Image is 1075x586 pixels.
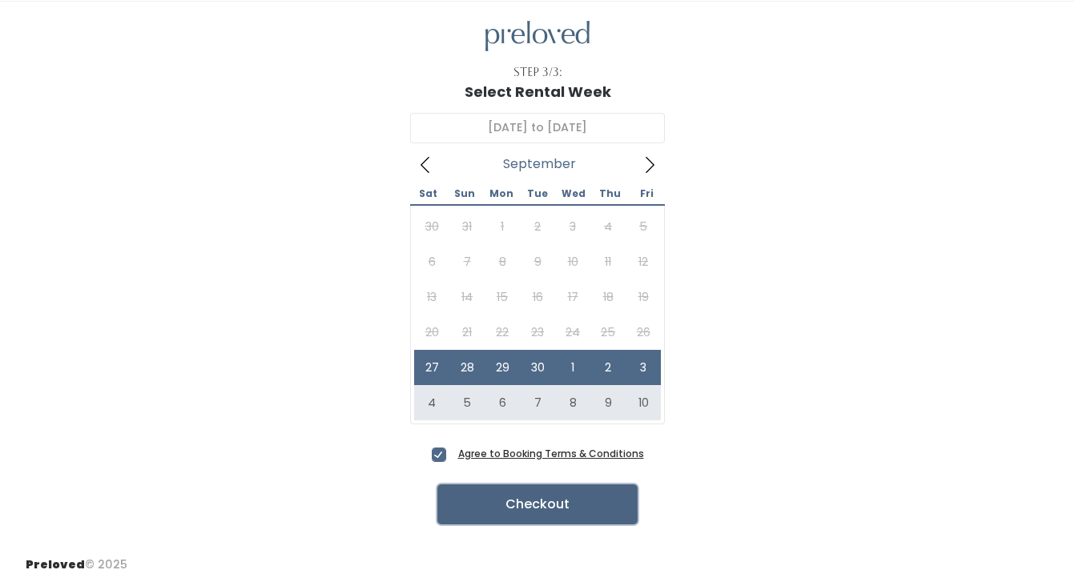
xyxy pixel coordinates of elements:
span: September 29, 2025 [485,350,520,385]
span: Wed [556,189,592,199]
span: Thu [592,189,628,199]
span: September 28, 2025 [449,350,485,385]
span: October 9, 2025 [590,385,626,420]
span: Tue [519,189,555,199]
span: Sun [446,189,482,199]
div: © 2025 [26,544,127,573]
span: October 3, 2025 [626,350,661,385]
span: October 5, 2025 [449,385,485,420]
span: October 2, 2025 [590,350,626,385]
span: October 1, 2025 [555,350,590,385]
span: October 4, 2025 [414,385,449,420]
div: Step 3/3: [513,64,562,81]
span: Fri [629,189,665,199]
span: September 27, 2025 [414,350,449,385]
span: Mon [483,189,519,199]
button: Checkout [437,484,638,524]
span: Preloved [26,556,85,572]
a: Agree to Booking Terms & Conditions [458,447,644,460]
h1: Select Rental Week [465,84,611,100]
span: October 10, 2025 [626,385,661,420]
span: October 6, 2025 [485,385,520,420]
span: September 30, 2025 [520,350,555,385]
span: Sat [410,189,446,199]
img: preloved logo [485,21,590,52]
input: Select week [410,113,665,143]
span: October 7, 2025 [520,385,555,420]
span: October 8, 2025 [555,385,590,420]
span: September [503,161,576,167]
